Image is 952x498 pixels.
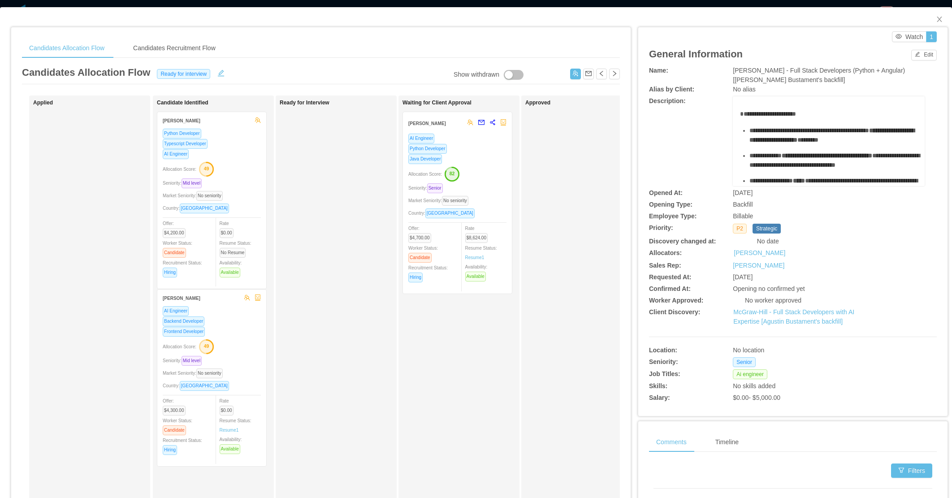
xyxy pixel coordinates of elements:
h1: Ready for Interview [280,100,405,106]
h1: Candidate Identified [157,100,282,106]
span: Availability: [465,264,489,279]
span: $8,624.00 [465,233,488,243]
span: Rate [465,226,492,240]
span: Hiring [163,445,177,455]
span: $4,200.00 [163,228,186,238]
span: Candidate [408,253,432,263]
span: [GEOGRAPHIC_DATA] [425,208,475,218]
span: Allocation Score: [408,172,442,177]
button: 49 [196,339,214,353]
span: Recruitment Status: [163,438,202,452]
button: icon: edit [214,68,228,77]
span: No Resume [220,248,246,258]
span: Market Seniority: [163,193,226,198]
b: Confirmed At: [649,285,691,292]
span: Java Developer [408,154,442,164]
span: Typescript Developer [163,139,208,149]
span: Allocation Score: [163,167,196,172]
b: Salary: [649,394,670,401]
span: Strategic [753,224,781,234]
span: Backend Developer [163,316,204,326]
div: Candidates Recruitment Flow [126,38,223,58]
h1: Approved [525,100,651,106]
span: No alias [733,86,756,93]
button: icon: left [596,69,607,79]
strong: [PERSON_NAME] [163,296,200,301]
span: team [467,119,473,126]
span: Mid level [182,356,202,366]
span: [DATE] [733,273,753,281]
span: Backfill [733,201,753,208]
b: Alias by Client: [649,86,694,93]
b: Name: [649,67,668,74]
span: No skills added [733,382,775,390]
span: No seniority [442,196,468,206]
span: [GEOGRAPHIC_DATA] [180,204,229,213]
span: $0.00 - $5,000.00 [733,394,780,401]
text: 49 [204,343,209,349]
span: $0.00 [220,406,234,416]
span: Market Seniority: [408,198,472,203]
span: Python Developer [163,129,201,139]
span: No seniority [196,191,223,201]
span: Seniority: [163,358,205,363]
span: Available [465,272,486,281]
i: icon: close [936,16,943,23]
button: 1 [926,31,937,42]
button: 49 [196,161,214,176]
a: [PERSON_NAME] [733,262,784,269]
b: Employee Type: [649,212,697,220]
span: robot [500,119,506,126]
span: share-alt [489,119,496,126]
span: Recruitment Status: [408,265,448,280]
span: Senior [427,183,443,193]
span: $0.00 [220,228,234,238]
b: Description: [649,97,686,104]
button: icon: editEdit [911,50,937,61]
b: Sales Rep: [649,262,681,269]
button: 82 [442,166,460,181]
span: AI Engineer [163,306,189,316]
span: Resume Status: [220,418,251,433]
span: Candidate [163,425,186,435]
span: Frontend Developer [163,327,205,337]
span: Worker Status: [163,241,192,255]
span: Offer: [408,226,435,240]
span: Market Seniority: [163,371,226,376]
span: No seniority [196,368,223,378]
b: Requested At: [649,273,691,281]
span: Python Developer [408,144,447,154]
span: Rate [220,221,237,235]
span: Resume Status: [465,246,497,260]
span: [GEOGRAPHIC_DATA] [180,381,229,391]
span: team [244,294,250,301]
button: Close [927,7,952,32]
span: Recruitment Status: [163,260,202,275]
b: Discovery changed at: [649,238,716,245]
span: team [255,117,261,123]
b: Client Discovery: [649,308,700,316]
div: rdw-wrapper [733,96,925,186]
a: Resume1 [220,427,239,433]
span: Billable [733,212,753,220]
span: P2 [733,224,747,234]
text: 82 [450,171,455,176]
span: Allocation Score: [163,344,196,349]
span: Seniority: [163,181,205,186]
span: Hiring [408,273,423,282]
span: Ready for interview [157,69,210,79]
span: [PERSON_NAME] - Full Stack Developers (Python + Angular) [[PERSON_NAME] Bustament's backfill] [733,67,905,83]
span: Availability: [220,260,244,275]
span: Seniority: [408,186,446,191]
div: Candidates Allocation Flow [22,38,112,58]
span: Offer: [163,398,189,413]
span: No worker approved [745,297,801,304]
article: Candidates Allocation Flow [22,65,150,80]
span: No date [757,238,779,245]
span: Mid level [182,178,202,188]
text: 49 [204,166,209,171]
span: robot [255,294,261,301]
b: Allocators: [649,249,682,256]
span: Rate [220,398,237,413]
div: rdw-editor [740,109,918,199]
